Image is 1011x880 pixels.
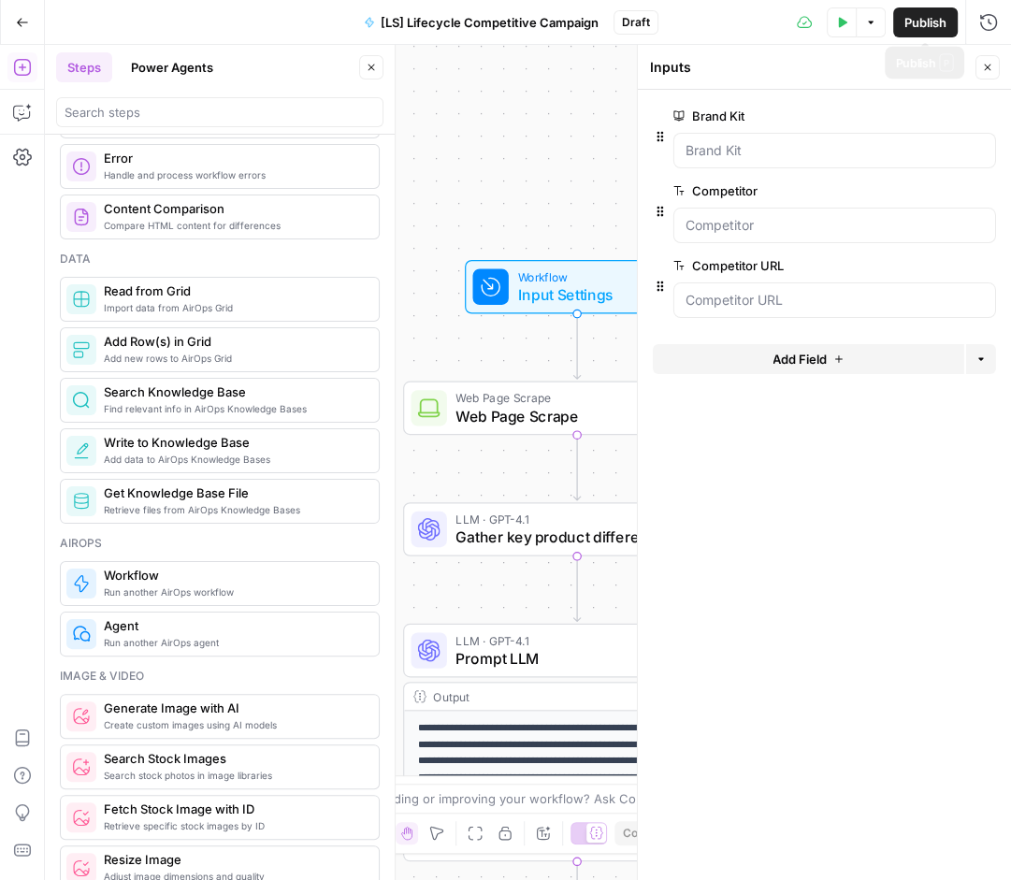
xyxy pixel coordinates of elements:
[455,389,689,407] span: Web Page Scrape
[455,511,689,528] span: LLM · GPT-4.1
[104,699,364,717] span: Generate Image with AI
[653,344,964,374] button: Add Field
[104,281,364,300] span: Read from Grid
[104,382,364,401] span: Search Knowledge Base
[573,313,580,379] g: Edge from start to step_2
[104,635,364,650] span: Run another AirOps agent
[104,717,364,732] span: Create custom images using AI models
[904,13,946,32] span: Publish
[686,141,984,160] input: Brand Kit
[104,768,364,783] span: Search stock photos in image libraries
[517,267,628,285] span: Workflow
[403,260,751,314] div: WorkflowInput SettingsInputs
[893,7,958,37] button: Publish
[65,103,375,122] input: Search steps
[381,13,599,32] span: [LS] Lifecycle Competitive Campaign
[104,502,364,517] span: Retrieve files from AirOps Knowledge Bases
[517,283,628,306] span: Input Settings
[104,199,364,218] span: Content Comparison
[60,668,380,685] div: Image & video
[104,800,364,818] span: Fetch Stock Image with ID
[433,820,741,856] div: This output is too large & has been abbreviated for review. to view the full content.
[104,584,364,599] span: Run another AirOps workflow
[104,433,364,452] span: Write to Knowledge Base
[573,555,580,621] g: Edge from step_3 to step_1
[104,351,364,366] span: Add new rows to AirOps Grid
[104,300,364,315] span: Import data from AirOps Grid
[104,616,364,635] span: Agent
[622,825,650,842] span: Copy
[104,850,364,869] span: Resize Image
[120,52,224,82] button: Power Agents
[455,526,689,548] span: Gather key product differentiators
[403,502,751,556] div: LLM · GPT-4.1Gather key product differentiatorsStep 3
[104,818,364,833] span: Retrieve specific stock images by ID
[104,167,364,182] span: Handle and process workflow errors
[433,687,689,705] div: Output
[622,14,650,31] span: Draft
[353,7,610,37] button: [LS] Lifecycle Competitive Campaign
[455,647,691,670] span: Prompt LLM
[104,749,364,768] span: Search Stock Images
[686,216,984,235] input: Competitor
[104,218,364,233] span: Compare HTML content for differences
[72,208,91,226] img: vrinnnclop0vshvmafd7ip1g7ohf
[455,631,691,649] span: LLM · GPT-4.1
[773,350,827,368] span: Add Field
[455,405,689,427] span: Web Page Scrape
[60,251,380,267] div: Data
[673,181,890,200] label: Competitor
[673,107,890,125] label: Brand Kit
[56,52,112,82] button: Steps
[60,535,380,552] div: Airops
[104,149,364,167] span: Error
[403,382,751,436] div: Web Page ScrapeWeb Page ScrapeStep 2
[573,435,580,500] g: Edge from step_2 to step_3
[104,566,364,584] span: Workflow
[104,452,364,467] span: Add data to AirOps Knowledge Bases
[650,58,691,77] textarea: Inputs
[104,401,364,416] span: Find relevant info in AirOps Knowledge Bases
[104,332,364,351] span: Add Row(s) in Grid
[673,256,890,275] label: Competitor URL
[614,821,657,845] button: Copy
[686,291,984,310] input: Competitor URL
[104,483,364,502] span: Get Knowledge Base File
